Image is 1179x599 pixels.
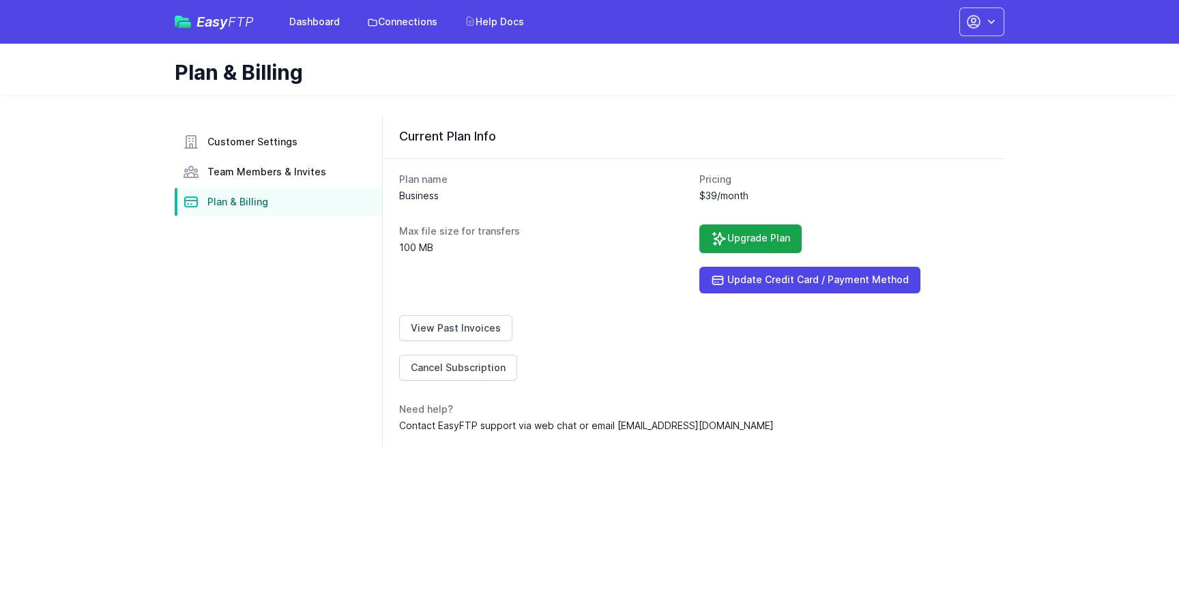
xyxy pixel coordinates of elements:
dd: Business [399,189,688,203]
a: Plan & Billing [175,188,382,216]
h1: Plan & Billing [175,60,993,85]
a: Connections [359,10,446,34]
a: Help Docs [456,10,532,34]
a: Cancel Subscription [399,355,517,381]
span: Easy [196,15,254,29]
a: Upgrade Plan [699,224,802,253]
dt: Pricing [699,173,989,186]
span: FTP [228,14,254,30]
a: EasyFTP [175,15,254,29]
dt: Plan name [399,173,688,186]
dd: Contact EasyFTP support via web chat or email [EMAIL_ADDRESS][DOMAIN_NAME] [399,419,988,433]
span: Plan & Billing [207,195,268,209]
dd: 100 MB [399,241,688,254]
a: Dashboard [281,10,348,34]
a: Customer Settings [175,128,382,156]
a: Team Members & Invites [175,158,382,186]
a: Update Credit Card / Payment Method [699,267,920,293]
dd: $39/month [699,189,989,203]
dt: Need help? [399,403,988,416]
img: easyftp_logo.png [175,16,191,28]
a: View Past Invoices [399,315,512,341]
span: Customer Settings [207,135,297,149]
span: Team Members & Invites [207,165,326,179]
h3: Current Plan Info [399,128,988,145]
dt: Max file size for transfers [399,224,688,238]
